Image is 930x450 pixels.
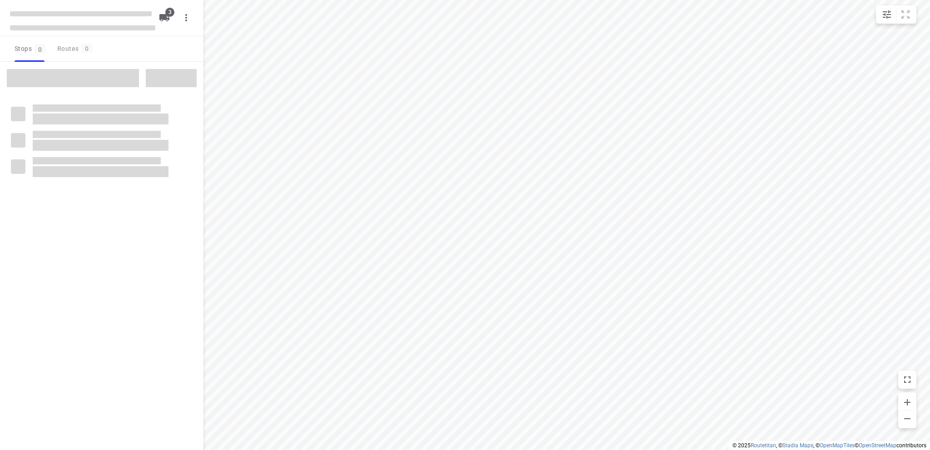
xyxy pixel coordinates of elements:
[751,442,776,449] a: Routetitan
[859,442,896,449] a: OpenStreetMap
[782,442,813,449] a: Stadia Maps
[876,5,916,24] div: small contained button group
[878,5,896,24] button: Map settings
[820,442,855,449] a: OpenMapTiles
[732,442,926,449] li: © 2025 , © , © © contributors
